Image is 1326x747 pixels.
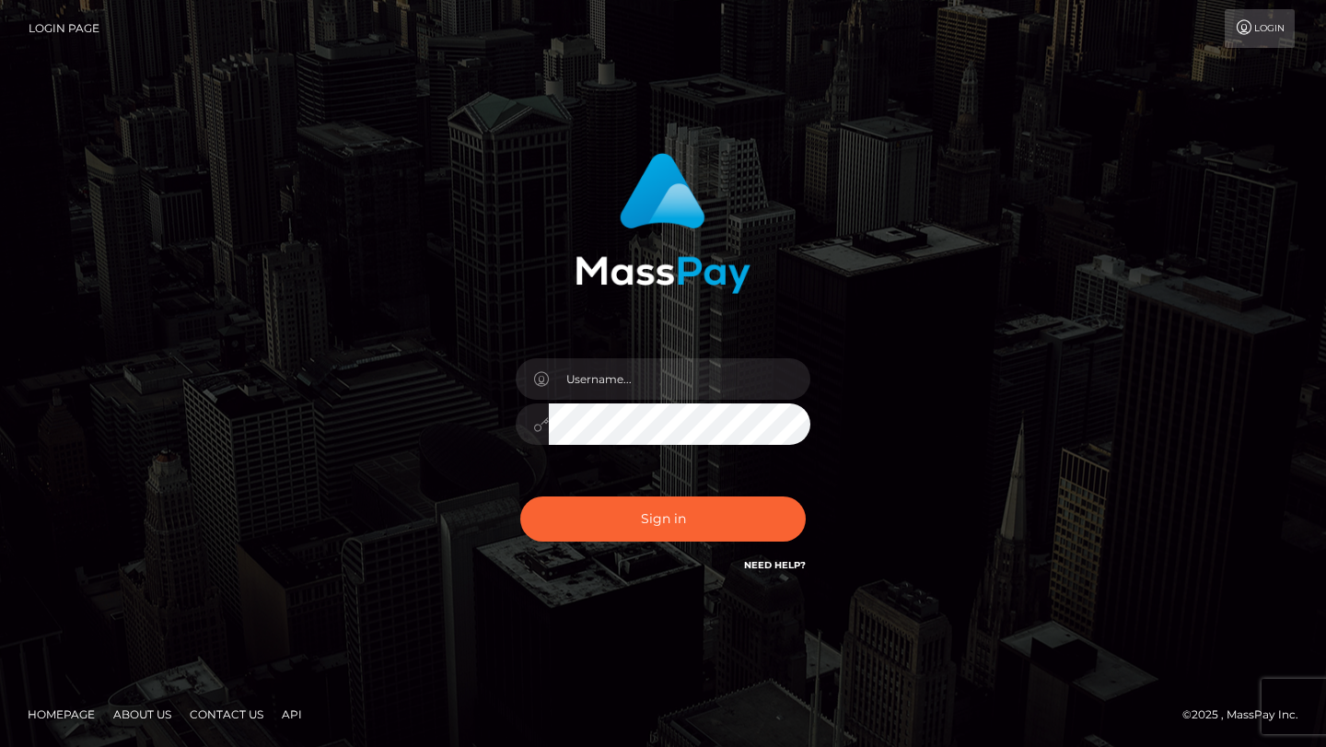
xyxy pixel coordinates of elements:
input: Username... [549,358,810,400]
img: MassPay Login [576,153,750,294]
a: API [274,700,309,729]
a: Login [1225,9,1295,48]
a: Login Page [29,9,99,48]
div: © 2025 , MassPay Inc. [1182,705,1312,725]
a: Need Help? [744,559,806,571]
a: Homepage [20,700,102,729]
a: About Us [106,700,179,729]
button: Sign in [520,496,806,542]
a: Contact Us [182,700,271,729]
